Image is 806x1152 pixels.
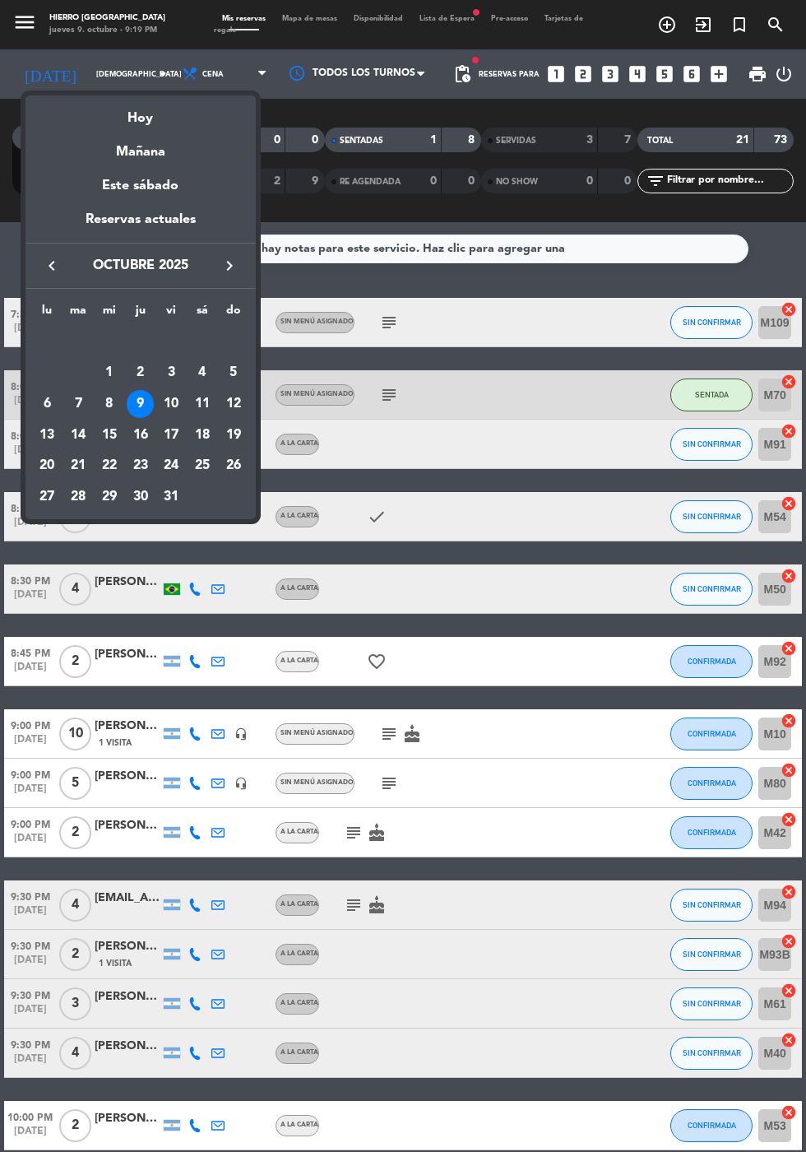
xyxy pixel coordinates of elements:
td: 9 de octubre de 2025 [125,388,156,420]
th: domingo [218,301,249,327]
td: 10 de octubre de 2025 [155,388,187,420]
td: 23 de octubre de 2025 [125,451,156,482]
th: miércoles [94,301,125,327]
div: 20 [33,453,61,481]
div: 7 [64,390,92,418]
td: 2 de octubre de 2025 [125,358,156,389]
td: 11 de octubre de 2025 [187,388,218,420]
td: 4 de octubre de 2025 [187,358,218,389]
td: 12 de octubre de 2025 [218,388,249,420]
div: Este sábado [25,163,256,209]
div: 2 [127,359,155,387]
td: 27 de octubre de 2025 [32,481,63,513]
div: 31 [157,483,185,511]
div: 5 [220,359,248,387]
td: 20 de octubre de 2025 [32,451,63,482]
button: keyboard_arrow_left [37,255,67,276]
div: 26 [220,453,248,481]
span: octubre 2025 [67,255,215,276]
div: 12 [220,390,248,418]
td: OCT. [32,327,249,358]
div: 3 [157,359,185,387]
td: 5 de octubre de 2025 [218,358,249,389]
th: martes [63,301,94,327]
td: 18 de octubre de 2025 [187,420,218,451]
i: keyboard_arrow_right [220,256,239,276]
td: 24 de octubre de 2025 [155,451,187,482]
div: 30 [127,483,155,511]
div: 11 [188,390,216,418]
div: 6 [33,390,61,418]
td: 26 de octubre de 2025 [218,451,249,482]
div: 27 [33,483,61,511]
td: 15 de octubre de 2025 [94,420,125,451]
div: 29 [95,483,123,511]
td: 29 de octubre de 2025 [94,481,125,513]
button: keyboard_arrow_right [215,255,244,276]
div: 24 [157,453,185,481]
th: jueves [125,301,156,327]
td: 3 de octubre de 2025 [155,358,187,389]
div: 18 [188,421,216,449]
td: 19 de octubre de 2025 [218,420,249,451]
div: 19 [220,421,248,449]
td: 6 de octubre de 2025 [32,388,63,420]
div: 16 [127,421,155,449]
div: 9 [127,390,155,418]
div: Reservas actuales [25,209,256,243]
div: 21 [64,453,92,481]
td: 14 de octubre de 2025 [63,420,94,451]
div: 23 [127,453,155,481]
div: 4 [188,359,216,387]
td: 16 de octubre de 2025 [125,420,156,451]
div: 28 [64,483,92,511]
div: 14 [64,421,92,449]
td: 31 de octubre de 2025 [155,481,187,513]
div: Hoy [25,95,256,129]
td: 8 de octubre de 2025 [94,388,125,420]
div: 1 [95,359,123,387]
td: 22 de octubre de 2025 [94,451,125,482]
div: 15 [95,421,123,449]
div: 10 [157,390,185,418]
th: lunes [32,301,63,327]
th: sábado [187,301,218,327]
td: 21 de octubre de 2025 [63,451,94,482]
div: 25 [188,453,216,481]
td: 13 de octubre de 2025 [32,420,63,451]
i: keyboard_arrow_left [42,256,62,276]
div: Mañana [25,129,256,163]
td: 28 de octubre de 2025 [63,481,94,513]
td: 7 de octubre de 2025 [63,388,94,420]
td: 25 de octubre de 2025 [187,451,218,482]
div: 8 [95,390,123,418]
div: 17 [157,421,185,449]
td: 1 de octubre de 2025 [94,358,125,389]
div: 22 [95,453,123,481]
th: viernes [155,301,187,327]
div: 13 [33,421,61,449]
td: 30 de octubre de 2025 [125,481,156,513]
td: 17 de octubre de 2025 [155,420,187,451]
